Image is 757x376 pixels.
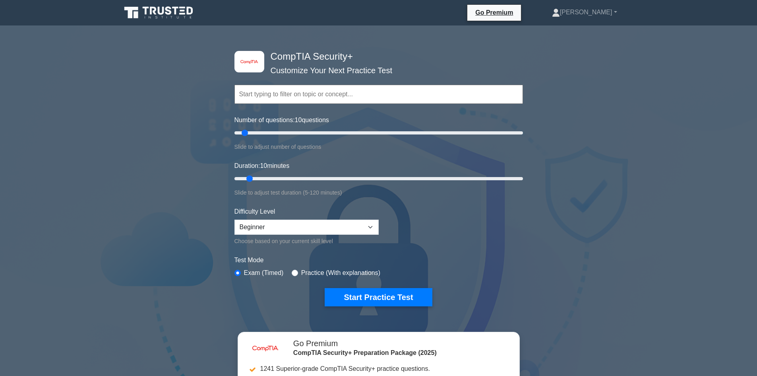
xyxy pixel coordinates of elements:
div: Slide to adjust number of questions [234,142,523,152]
button: Start Practice Test [325,288,432,306]
div: Slide to adjust test duration (5-120 minutes) [234,188,523,197]
div: Choose based on your current skill level [234,236,379,246]
label: Test Mode [234,255,523,265]
label: Number of questions: questions [234,115,329,125]
label: Exam (Timed) [244,268,284,278]
label: Duration: minutes [234,161,290,171]
a: Go Premium [470,8,518,18]
label: Difficulty Level [234,207,275,216]
input: Start typing to filter on topic or concept... [234,85,523,104]
a: [PERSON_NAME] [533,4,636,20]
label: Practice (With explanations) [301,268,380,278]
h4: CompTIA Security+ [267,51,484,62]
span: 10 [260,162,267,169]
span: 10 [295,117,302,123]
